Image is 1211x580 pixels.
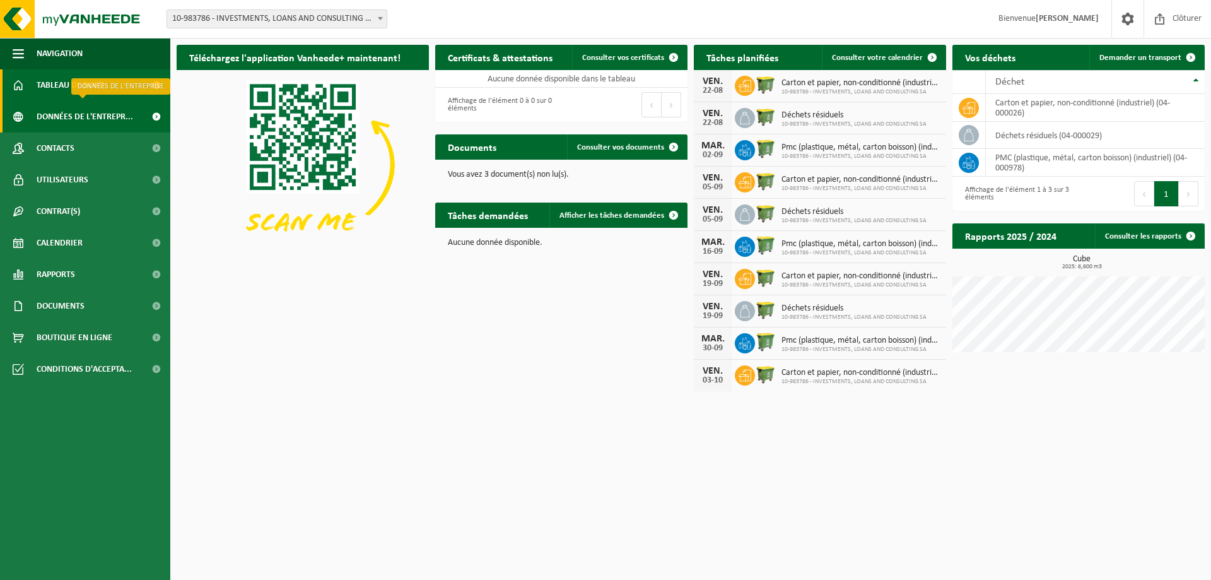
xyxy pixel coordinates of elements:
[755,235,776,256] img: WB-0770-HPE-GN-50
[832,54,923,62] span: Consulter votre calendrier
[435,70,687,88] td: Aucune donnée disponible dans le tableau
[700,334,725,344] div: MAR.
[700,247,725,256] div: 16-09
[700,312,725,321] div: 19-09
[781,78,940,88] span: Carton et papier, non-conditionné (industriel)
[37,133,74,164] span: Contacts
[755,170,776,192] img: WB-1100-HPE-GN-50
[37,322,112,353] span: Boutique en ligne
[781,153,940,160] span: 10-983786 - INVESTMENTS, LOANS AND CONSULTING SA
[1154,181,1179,206] button: 1
[986,122,1205,149] td: déchets résiduels (04-000029)
[700,173,725,183] div: VEN.
[781,207,927,217] span: Déchets résiduels
[781,185,940,192] span: 10-983786 - INVESTMENTS, LOANS AND CONSULTING SA
[1089,45,1203,70] a: Demander un transport
[559,211,664,220] span: Afficher les tâches demandées
[577,143,664,151] span: Consulter vos documents
[167,9,387,28] span: 10-983786 - INVESTMENTS, LOANS AND CONSULTING SA - TUBIZE
[755,364,776,385] img: WB-1100-HPE-GN-50
[177,70,429,259] img: Download de VHEPlus App
[952,45,1028,69] h2: Vos déchets
[781,336,940,346] span: Pmc (plastique, métal, carton boisson) (industriel)
[781,121,927,128] span: 10-983786 - INVESTMENTS, LOANS AND CONSULTING SA
[37,290,85,322] span: Documents
[1036,14,1099,23] strong: [PERSON_NAME]
[700,269,725,280] div: VEN.
[662,92,681,117] button: Next
[37,227,83,259] span: Calendrier
[572,45,686,70] a: Consulter vos certificats
[37,38,83,69] span: Navigation
[700,237,725,247] div: MAR.
[1134,181,1154,206] button: Previous
[781,88,940,96] span: 10-983786 - INVESTMENTS, LOANS AND CONSULTING SA
[435,134,509,159] h2: Documents
[435,45,565,69] h2: Certificats & attestations
[755,299,776,321] img: WB-1100-HPE-GN-50
[700,86,725,95] div: 22-08
[700,302,725,312] div: VEN.
[37,196,80,227] span: Contrat(s)
[755,74,776,95] img: WB-1100-HPE-GN-50
[755,267,776,288] img: WB-1100-HPE-GN-50
[755,331,776,353] img: WB-0770-HPE-GN-50
[567,134,686,160] a: Consulter vos documents
[167,10,387,28] span: 10-983786 - INVESTMENTS, LOANS AND CONSULTING SA - TUBIZE
[952,223,1069,248] h2: Rapports 2025 / 2024
[781,346,940,353] span: 10-983786 - INVESTMENTS, LOANS AND CONSULTING SA
[781,143,940,153] span: Pmc (plastique, métal, carton boisson) (industriel)
[442,91,555,119] div: Affichage de l'élément 0 à 0 sur 0 éléments
[549,203,686,228] a: Afficher les tâches demandées
[700,109,725,119] div: VEN.
[986,149,1205,177] td: PMC (plastique, métal, carton boisson) (industriel) (04-000978)
[37,101,133,133] span: Données de l'entrepr...
[37,353,132,385] span: Conditions d'accepta...
[959,255,1205,270] h3: Cube
[781,110,927,121] span: Déchets résiduels
[641,92,662,117] button: Previous
[781,175,940,185] span: Carton et papier, non-conditionné (industriel)
[781,314,927,321] span: 10-983786 - INVESTMENTS, LOANS AND CONSULTING SA
[448,170,675,179] p: Vous avez 3 document(s) non lu(s).
[995,77,1024,87] span: Déchet
[700,376,725,385] div: 03-10
[700,205,725,215] div: VEN.
[755,138,776,160] img: WB-0770-HPE-GN-50
[781,271,940,281] span: Carton et papier, non-conditionné (industriel)
[781,239,940,249] span: Pmc (plastique, métal, carton boisson) (industriel)
[700,76,725,86] div: VEN.
[37,164,88,196] span: Utilisateurs
[781,378,940,386] span: 10-983786 - INVESTMENTS, LOANS AND CONSULTING SA
[694,45,791,69] h2: Tâches planifiées
[700,151,725,160] div: 02-09
[700,141,725,151] div: MAR.
[959,180,1072,208] div: Affichage de l'élément 1 à 3 sur 3 éléments
[435,203,541,227] h2: Tâches demandées
[986,94,1205,122] td: carton et papier, non-conditionné (industriel) (04-000026)
[700,344,725,353] div: 30-09
[755,203,776,224] img: WB-1100-HPE-GN-50
[700,215,725,224] div: 05-09
[781,281,940,289] span: 10-983786 - INVESTMENTS, LOANS AND CONSULTING SA
[755,106,776,127] img: WB-1100-HPE-GN-50
[177,45,413,69] h2: Téléchargez l'application Vanheede+ maintenant!
[700,280,725,288] div: 19-09
[37,259,75,290] span: Rapports
[700,183,725,192] div: 05-09
[1095,223,1203,249] a: Consulter les rapports
[1179,181,1198,206] button: Next
[822,45,945,70] a: Consulter votre calendrier
[700,119,725,127] div: 22-08
[781,368,940,378] span: Carton et papier, non-conditionné (industriel)
[781,217,927,225] span: 10-983786 - INVESTMENTS, LOANS AND CONSULTING SA
[781,249,940,257] span: 10-983786 - INVESTMENTS, LOANS AND CONSULTING SA
[959,264,1205,270] span: 2025: 6,600 m3
[1099,54,1181,62] span: Demander un transport
[448,239,675,247] p: Aucune donnée disponible.
[582,54,664,62] span: Consulter vos certificats
[700,366,725,376] div: VEN.
[37,69,105,101] span: Tableau de bord
[781,304,927,314] span: Déchets résiduels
